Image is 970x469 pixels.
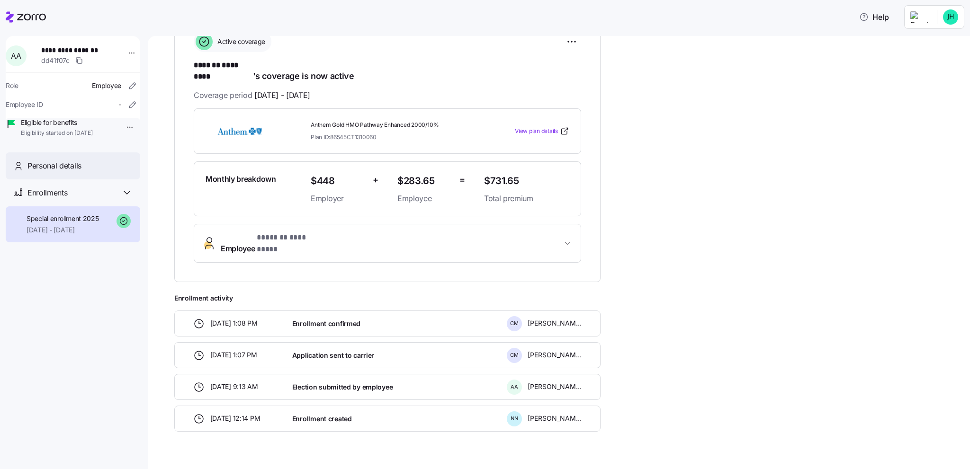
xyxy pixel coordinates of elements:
span: Employee ID [6,100,43,109]
span: View plan details [515,127,558,136]
span: [PERSON_NAME] [528,414,582,423]
span: $448 [311,173,365,189]
span: [DATE] 12:14 PM [210,414,260,423]
span: Employee [92,81,121,90]
span: Employee [397,193,452,204]
span: $283.65 [397,173,452,189]
span: Eligible for benefits [21,118,93,127]
span: Active coverage [215,37,265,46]
span: Total premium [484,193,569,204]
a: View plan details [515,126,569,136]
img: 8c8e6c77ffa765d09eea4464d202a615 [943,9,958,25]
span: Eligibility started on [DATE] [21,129,93,137]
span: A A [11,52,21,60]
span: + [373,173,378,187]
span: [DATE] - [DATE] [27,225,99,235]
span: Help [859,11,889,23]
span: Application sent to carrier [292,351,374,360]
span: Anthem Gold HMO Pathway Enhanced 2000/10% [311,121,476,129]
span: [DATE] 9:13 AM [210,382,258,391]
span: Special enrollment 2025 [27,214,99,223]
span: Personal details [27,160,81,172]
span: = [459,173,465,187]
span: Employee [221,232,319,255]
span: Monthly breakdown [206,173,276,185]
span: Coverage period [194,89,310,101]
span: [PERSON_NAME] [528,319,582,328]
span: C M [510,353,519,358]
span: [DATE] 1:08 PM [210,319,258,328]
span: [DATE] - [DATE] [254,89,310,101]
span: Enrollment confirmed [292,319,360,328]
span: N N [511,416,518,421]
span: $731.65 [484,173,569,189]
span: Role [6,81,18,90]
span: Plan ID: 86545CT1310060 [311,133,377,141]
span: [PERSON_NAME] [528,350,582,360]
h1: 's coverage is now active [194,60,581,82]
span: Enrollments [27,187,67,199]
img: Employer logo [910,11,929,23]
span: Employer [311,193,365,204]
span: C M [510,321,519,326]
button: Help [852,8,897,27]
span: Enrollment activity [174,293,601,303]
span: - [118,100,121,109]
span: dd41f07c [41,56,70,65]
span: [DATE] 1:07 PM [210,350,257,360]
img: Anthem [206,120,274,142]
span: Election submitted by employee [292,382,393,392]
span: [PERSON_NAME] [528,382,582,391]
span: A A [511,384,518,389]
span: Enrollment created [292,414,352,424]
